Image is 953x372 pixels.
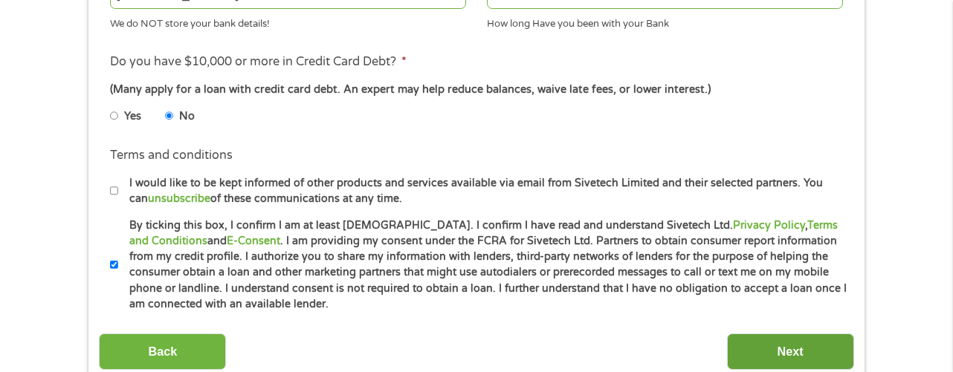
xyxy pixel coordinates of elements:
[733,219,805,232] a: Privacy Policy
[99,333,226,370] input: Back
[110,11,466,31] div: We do NOT store your bank details!
[727,333,854,370] input: Next
[118,175,847,207] label: I would like to be kept informed of other products and services available via email from Sivetech...
[179,108,195,125] label: No
[487,11,843,31] div: How long Have you been with your Bank
[110,82,843,98] div: (Many apply for a loan with credit card debt. An expert may help reduce balances, waive late fees...
[129,219,838,247] a: Terms and Conditions
[227,235,280,247] a: E-Consent
[110,148,233,163] label: Terms and conditions
[110,54,407,70] label: Do you have $10,000 or more in Credit Card Debt?
[118,218,847,313] label: By ticking this box, I confirm I am at least [DEMOGRAPHIC_DATA]. I confirm I have read and unders...
[148,192,210,205] a: unsubscribe
[124,108,141,125] label: Yes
